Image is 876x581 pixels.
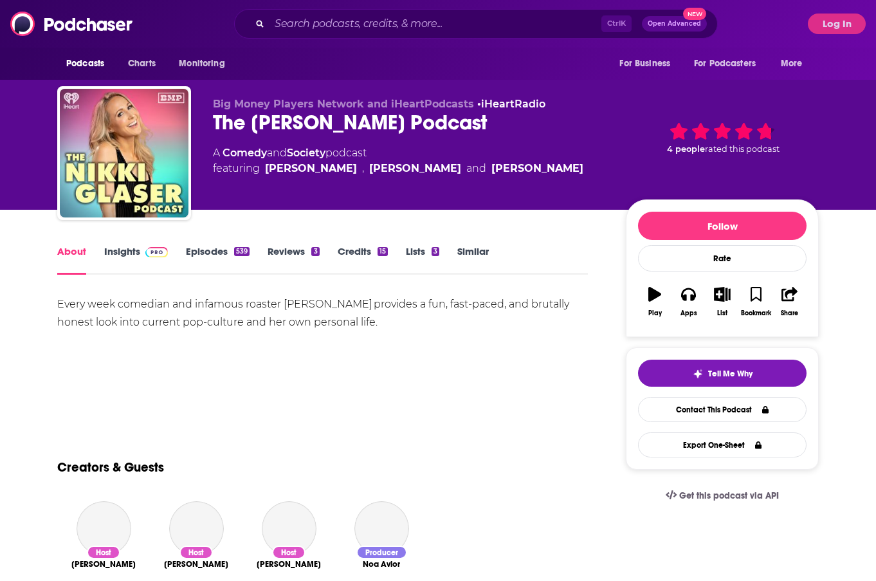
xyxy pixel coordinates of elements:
a: Lists3 [406,245,439,275]
div: 3 [311,247,319,256]
span: Charts [128,55,156,73]
div: 4 peoplerated this podcast [626,98,819,178]
a: Andrew Collin [71,559,136,569]
a: Comedy [223,147,267,159]
a: Nikki Glaser [164,559,228,569]
button: Play [638,279,671,325]
button: open menu [610,51,686,76]
a: iHeartRadio [481,98,545,110]
img: Podchaser - Follow, Share and Rate Podcasts [10,12,134,36]
a: Brian Frange [257,559,321,569]
span: • [477,98,545,110]
a: InsightsPodchaser Pro [104,245,168,275]
span: and [466,161,486,176]
a: Andrew Collin [369,161,461,176]
button: List [706,279,739,325]
span: rated this podcast [705,144,780,154]
div: Host [272,546,306,559]
div: Play [648,309,662,317]
button: open menu [686,51,774,76]
a: Nikki Glaser [265,161,357,176]
div: Rate [638,245,807,272]
button: open menu [170,51,241,76]
div: List [717,309,727,317]
a: Get this podcast via API [655,480,789,512]
button: Follow [638,212,807,240]
a: Credits15 [338,245,388,275]
span: Tell Me Why [708,369,753,379]
div: Search podcasts, credits, & more... [234,9,718,39]
a: Nikki Glaser [169,501,224,556]
a: Creators & Guests [57,459,164,475]
div: Producer [356,546,407,559]
div: 3 [432,247,439,256]
a: Society [287,147,325,159]
button: tell me why sparkleTell Me Why [638,360,807,387]
span: For Podcasters [694,55,756,73]
div: Bookmark [741,309,771,317]
a: Noa Avior [354,501,409,556]
a: About [57,245,86,275]
a: Charts [120,51,163,76]
span: Open Advanced [648,21,701,27]
div: Host [87,546,120,559]
div: A podcast [213,145,583,176]
button: open menu [772,51,819,76]
div: Host [179,546,213,559]
img: tell me why sparkle [693,369,703,379]
a: Noa Avior [363,559,400,569]
div: 15 [378,247,388,256]
a: Contact This Podcast [638,397,807,422]
div: Every week comedian and infamous roaster [PERSON_NAME] provides a fun, fast-paced, and brutally h... [57,295,588,331]
span: [PERSON_NAME] [257,559,321,569]
span: 4 people [667,144,705,154]
div: 539 [234,247,250,256]
button: Log In [808,14,866,34]
span: Monitoring [179,55,224,73]
button: Apps [671,279,705,325]
span: More [781,55,803,73]
span: Get this podcast via API [679,490,779,501]
input: Search podcasts, credits, & more... [269,14,601,34]
div: Share [781,309,798,317]
span: [PERSON_NAME] [71,559,136,569]
button: Export One-Sheet [638,432,807,457]
button: Open AdvancedNew [642,16,707,32]
span: New [683,8,706,20]
button: Bookmark [739,279,772,325]
img: Podchaser Pro [145,247,168,257]
a: Brian Frange [491,161,583,176]
span: For Business [619,55,670,73]
button: Share [773,279,807,325]
button: open menu [57,51,121,76]
img: The Nikki Glaser Podcast [60,89,188,217]
a: Reviews3 [268,245,319,275]
span: , [362,161,364,176]
a: Brian Frange [262,501,316,556]
a: Andrew Collin [77,501,131,556]
span: Podcasts [66,55,104,73]
a: Episodes539 [186,245,250,275]
span: Big Money Players Network and iHeartPodcasts [213,98,474,110]
span: Ctrl K [601,15,632,32]
div: Apps [680,309,697,317]
span: [PERSON_NAME] [164,559,228,569]
span: featuring [213,161,583,176]
a: Similar [457,245,489,275]
span: and [267,147,287,159]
